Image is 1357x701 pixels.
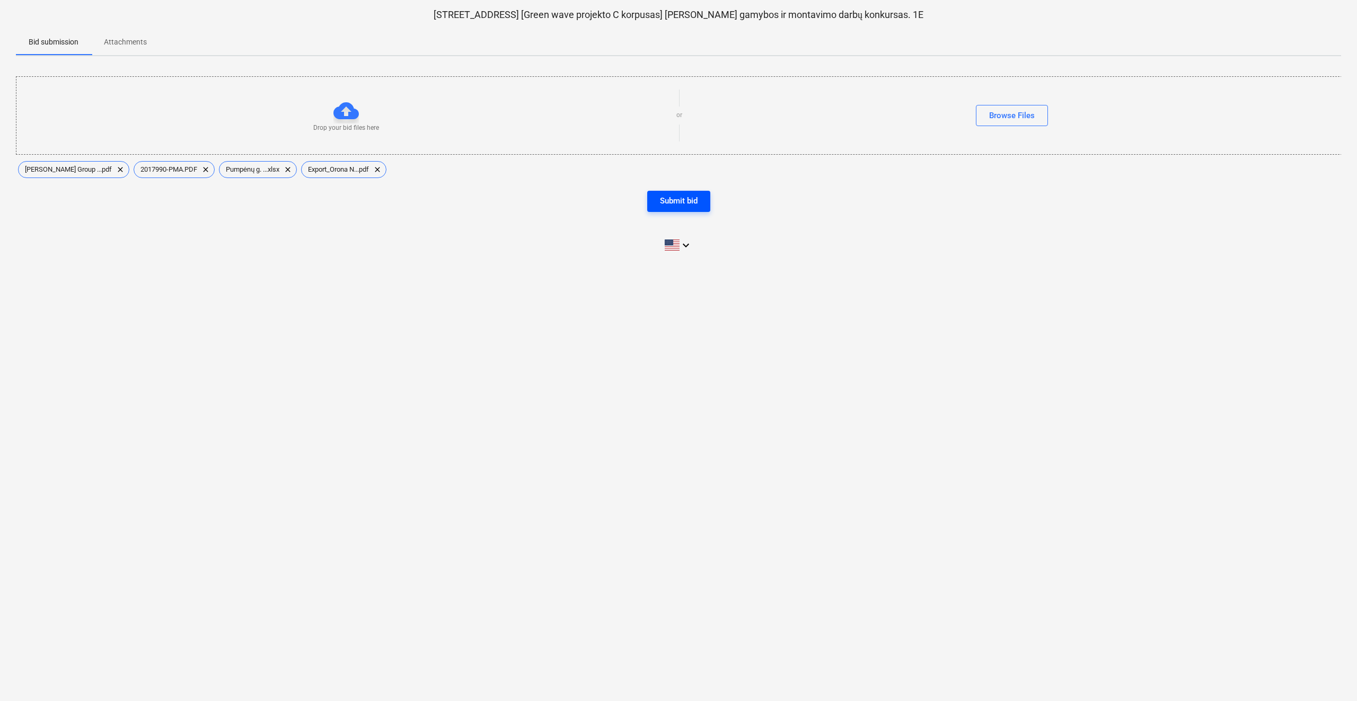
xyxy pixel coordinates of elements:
div: Browse Files [989,109,1035,122]
span: clear [281,163,294,176]
p: or [676,111,682,120]
div: Drop your bid files hereorBrowse Files [16,76,1342,154]
span: clear [114,163,127,176]
span: clear [199,163,212,176]
div: Pumpėnų g. ...xlsx [219,161,297,178]
span: clear [371,163,384,176]
div: 2017990-PMA.PDF [134,161,215,178]
p: Attachments [104,37,147,48]
span: Pumpėnų g. ...xlsx [219,165,286,173]
button: Browse Files [976,105,1048,126]
p: [STREET_ADDRESS] [Green wave projekto C korpusas] [PERSON_NAME] gamybos ir montavimo darbų konkur... [16,8,1341,21]
p: Drop your bid files here [313,123,379,132]
div: [PERSON_NAME] Group ...pdf [18,161,129,178]
p: Bid submission [29,37,78,48]
i: keyboard_arrow_down [680,239,692,252]
div: Export_Orona N...pdf [301,161,386,178]
div: Submit bid [660,194,698,208]
span: 2017990-PMA.PDF [134,165,204,173]
span: Export_Orona N...pdf [302,165,375,173]
span: [PERSON_NAME] Group ...pdf [19,165,118,173]
button: Submit bid [647,191,710,212]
